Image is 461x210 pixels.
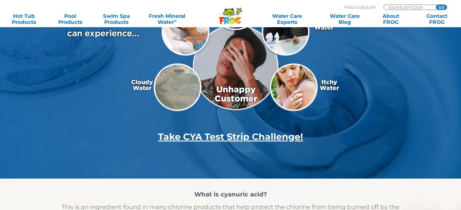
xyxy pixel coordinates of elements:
[52,13,88,25] a: PoolProducts
[327,13,362,25] a: Water CareBlog
[258,13,316,25] a: Water CareExperts
[388,5,429,10] input: Zip Code Form
[6,13,42,25] a: Hot TubProducts
[344,5,376,10] p: Find A Dealer
[99,13,134,25] a: Swim SpaProducts
[419,13,455,25] a: ContactFROG
[436,5,447,10] input: GO
[145,13,189,25] a: Fresh MineralWater∞
[373,13,409,25] a: AboutFROG
[174,18,176,23] sup: ∞
[194,191,267,198] strong: What is cyanuric acid?
[158,131,303,142] a: Take CYA Test Strip Challenge!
